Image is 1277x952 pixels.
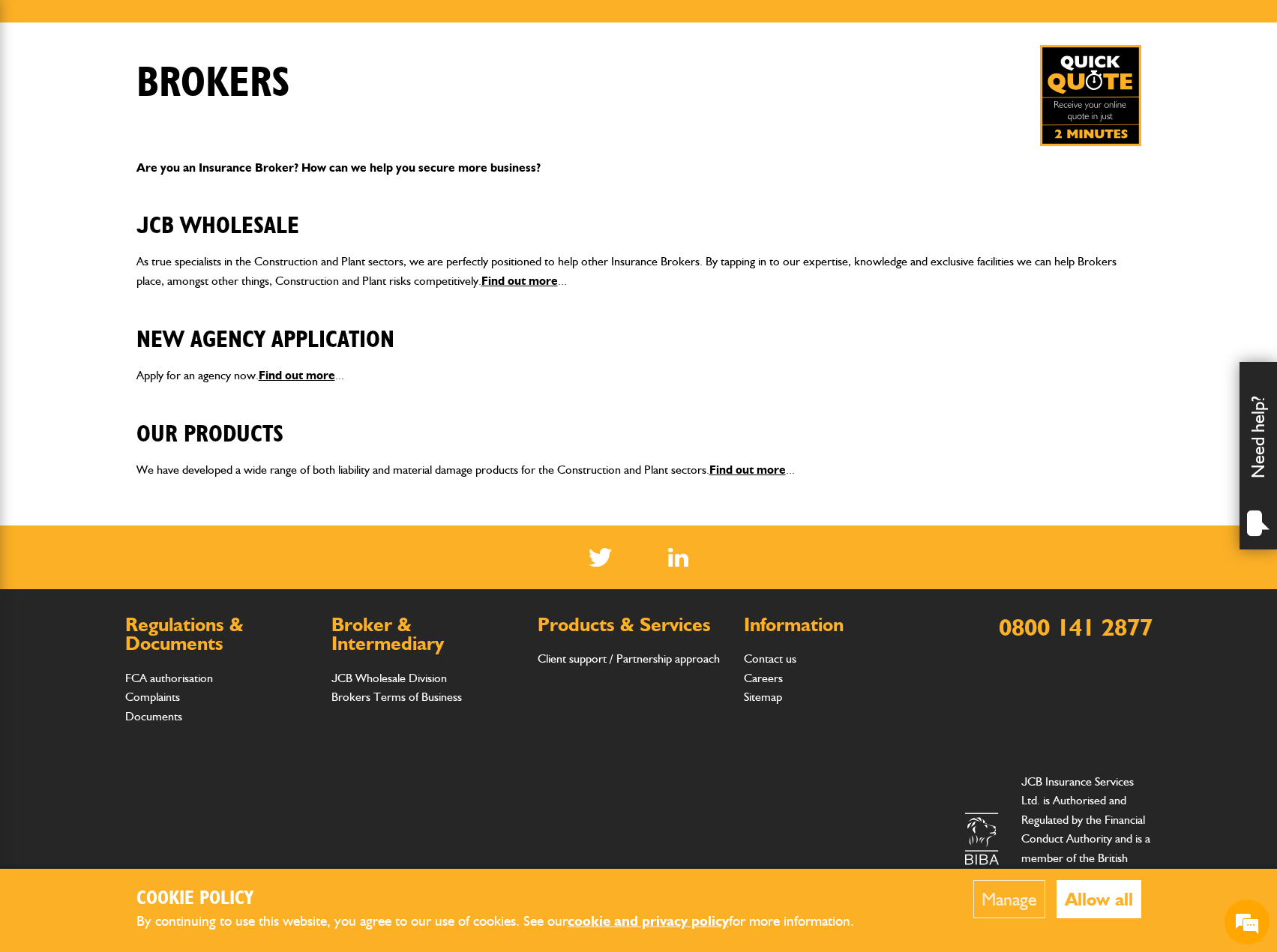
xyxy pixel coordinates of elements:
[125,615,316,654] h2: Regulations & Documents
[1040,45,1141,146] a: Get your insurance quote in just 2-minutes
[1057,880,1141,918] button: Allow all
[136,303,1141,354] h2: New Agency Application
[1021,772,1153,906] p: JCB Insurance Services Ltd. is Authorised and Regulated by the Financial Conduct Authority and is...
[136,189,1141,240] h2: JCB Wholesale
[668,548,688,567] img: Linked In
[589,548,612,567] img: Twitter
[331,671,447,685] a: JCB Wholesale Division
[709,463,786,477] a: Find out more
[136,366,1141,385] p: Apply for an agency now. ...
[125,671,213,685] a: FCA authorisation
[136,910,879,933] p: By continuing to use this website, you agree to our use of cookies. See our for more information.
[125,690,180,704] a: Complaints
[538,615,729,635] h2: Products & Services
[136,460,1141,480] p: We have developed a wide range of both liability and material damage products for the Constructio...
[999,612,1153,642] a: 0800 141 2877
[136,252,1141,290] p: As true specialists in the Construction and Plant sectors, we are perfectly positioned to help ot...
[1040,45,1141,146] img: Quick Quote
[973,880,1045,918] button: Manage
[668,548,688,567] a: LinkedIn
[136,58,290,109] h1: Brokers
[1240,362,1277,549] div: Need help?
[744,651,796,666] a: Contact us
[259,368,335,382] a: Find out more
[331,615,523,654] h2: Broker & Intermediary
[125,709,182,723] a: Documents
[744,615,935,635] h2: Information
[331,690,462,704] a: Brokers Terms of Business
[136,397,1141,448] h2: Our Products
[568,912,729,930] a: cookie and privacy policy
[136,158,1141,178] p: Are you an Insurance Broker? How can we help you secure more business?
[538,651,720,666] a: Client support / Partnership approach
[136,888,879,911] h2: Cookie Policy
[744,690,782,704] a: Sitemap
[744,671,783,685] a: Careers
[481,274,558,288] a: Find out more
